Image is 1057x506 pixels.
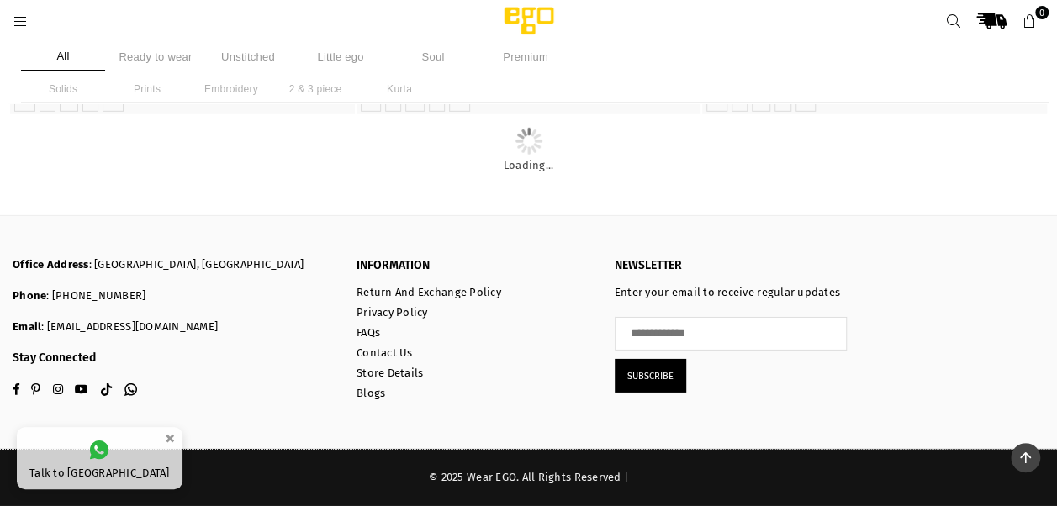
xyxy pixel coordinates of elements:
[13,145,1044,173] a: Loading...
[299,42,383,71] li: Little ego
[41,320,218,333] a: : [EMAIL_ADDRESS][DOMAIN_NAME]
[13,289,46,302] b: Phone
[1014,6,1044,36] a: 0
[13,159,1044,173] p: Loading...
[189,76,273,103] li: Embroidery
[515,128,542,155] img: Loading...
[114,42,198,71] li: Ready to wear
[357,366,423,379] a: Store Details
[457,4,600,38] img: Ego
[357,258,589,273] p: INFORMATION
[357,286,501,298] a: Return And Exchange Policy
[391,42,475,71] li: Soul
[160,424,180,452] button: ×
[615,359,686,393] button: Subscribe
[13,258,331,272] p: : [GEOGRAPHIC_DATA], [GEOGRAPHIC_DATA]
[5,14,35,27] a: Menu
[13,471,1044,485] div: © 2025 Wear EGO. All Rights Reserved |
[21,76,105,103] li: Solids
[273,76,357,103] li: 2 & 3 piece
[615,286,848,300] p: Enter your email to receive regular updates
[938,6,969,36] a: Search
[357,76,441,103] li: Kurta
[21,42,105,71] li: All
[484,42,568,71] li: Premium
[357,387,385,399] a: Blogs
[13,351,331,366] h3: Stay Connected
[206,42,290,71] li: Unstitched
[105,76,189,103] li: Prints
[13,289,331,303] p: : [PHONE_NUMBER]
[357,306,428,319] a: Privacy Policy
[13,258,89,271] b: Office Address
[13,320,41,333] b: Email
[17,427,182,489] a: Talk to [GEOGRAPHIC_DATA]
[357,346,413,359] a: Contact Us
[615,258,848,273] p: NEWSLETTER
[357,326,380,339] a: FAQs
[1035,6,1049,19] span: 0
